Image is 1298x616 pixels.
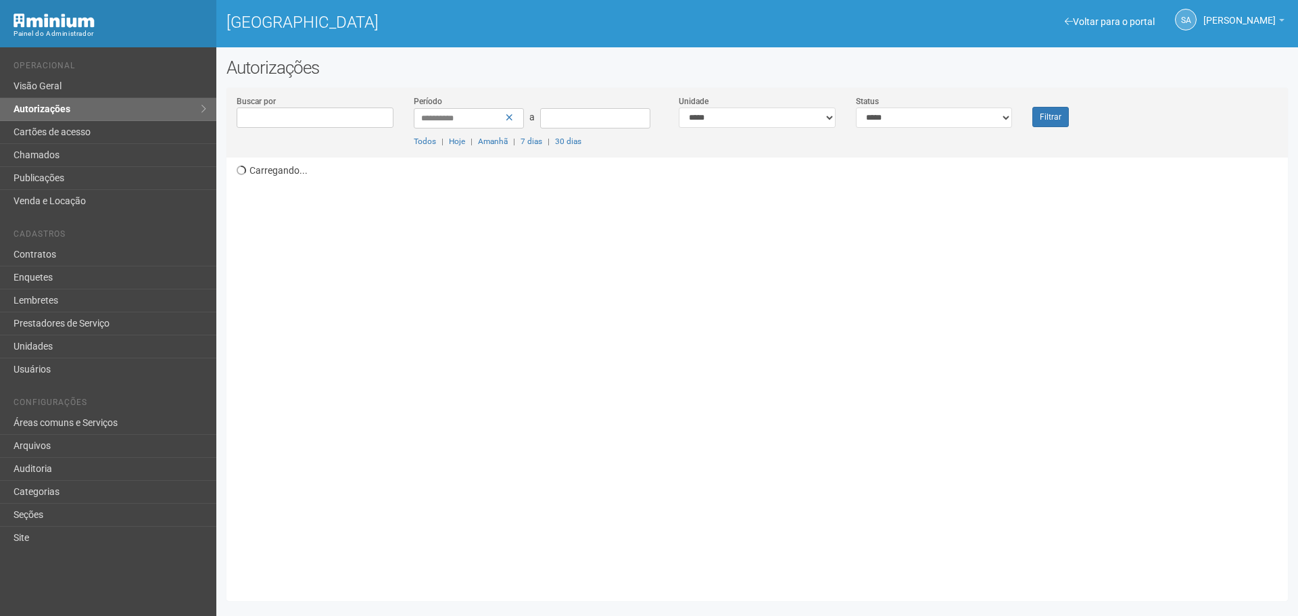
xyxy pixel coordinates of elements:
[226,14,747,31] h1: [GEOGRAPHIC_DATA]
[555,137,581,146] a: 30 dias
[548,137,550,146] span: |
[1175,9,1197,30] a: SA
[856,95,879,108] label: Status
[414,137,436,146] a: Todos
[1203,17,1284,28] a: [PERSON_NAME]
[449,137,465,146] a: Hoje
[521,137,542,146] a: 7 dias
[679,95,708,108] label: Unidade
[1065,16,1155,27] a: Voltar para o portal
[14,229,206,243] li: Cadastros
[226,57,1288,78] h2: Autorizações
[529,112,535,122] span: a
[478,137,508,146] a: Amanhã
[14,398,206,412] li: Configurações
[14,14,95,28] img: Minium
[414,95,442,108] label: Período
[14,28,206,40] div: Painel do Administrador
[441,137,443,146] span: |
[471,137,473,146] span: |
[237,158,1288,591] div: Carregando...
[1032,107,1069,127] button: Filtrar
[14,61,206,75] li: Operacional
[513,137,515,146] span: |
[1203,2,1276,26] span: Silvio Anjos
[237,95,276,108] label: Buscar por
